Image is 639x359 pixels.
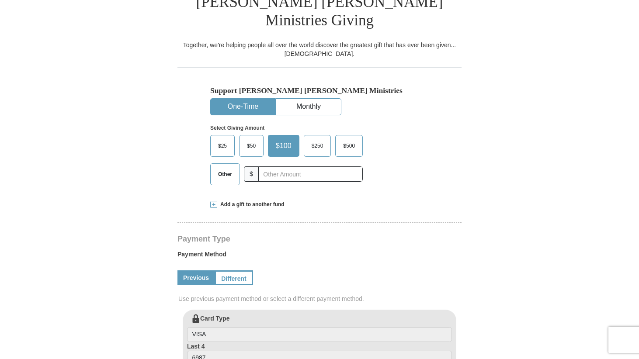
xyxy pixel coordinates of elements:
[178,294,462,303] span: Use previous payment method or select a different payment method.
[187,314,452,342] label: Card Type
[210,125,264,131] strong: Select Giving Amount
[177,41,462,58] div: Together, we're helping people all over the world discover the greatest gift that has ever been g...
[215,270,253,285] a: Different
[177,250,462,263] label: Payment Method
[214,168,236,181] span: Other
[187,327,452,342] input: Card Type
[271,139,296,152] span: $100
[210,86,429,95] h5: Support [PERSON_NAME] [PERSON_NAME] Ministries
[211,99,275,115] button: One-Time
[243,139,260,152] span: $50
[307,139,328,152] span: $250
[217,201,285,208] span: Add a gift to another fund
[214,139,231,152] span: $25
[177,270,215,285] a: Previous
[244,166,259,182] span: $
[339,139,359,152] span: $500
[276,99,341,115] button: Monthly
[177,235,462,242] h4: Payment Type
[258,166,363,182] input: Other Amount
